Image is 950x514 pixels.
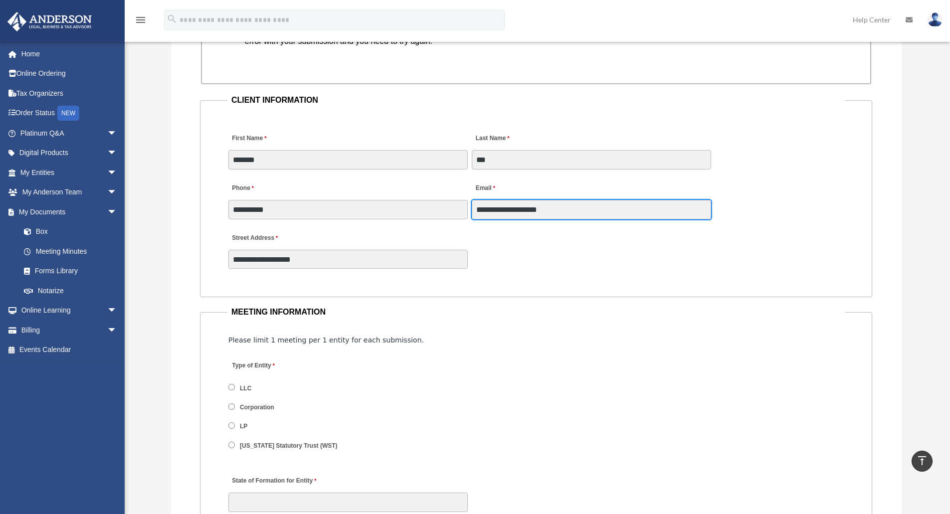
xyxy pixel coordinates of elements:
[7,202,132,222] a: My Documentsarrow_drop_down
[472,182,497,195] label: Email
[14,241,127,261] a: Meeting Minutes
[928,12,943,27] img: User Pic
[107,143,127,164] span: arrow_drop_down
[227,305,845,319] legend: MEETING INFORMATION
[472,132,512,146] label: Last Name
[7,340,132,360] a: Events Calendar
[14,222,132,242] a: Box
[107,123,127,144] span: arrow_drop_down
[228,475,319,488] label: State of Formation for Entity
[228,132,269,146] label: First Name
[167,13,178,24] i: search
[107,320,127,341] span: arrow_drop_down
[107,301,127,321] span: arrow_drop_down
[14,261,132,281] a: Forms Library
[7,143,132,163] a: Digital Productsarrow_drop_down
[912,451,933,472] a: vertical_align_top
[7,44,132,64] a: Home
[57,106,79,121] div: NEW
[7,103,132,124] a: Order StatusNEW
[237,403,278,412] label: Corporation
[237,422,251,431] label: LP
[107,182,127,203] span: arrow_drop_down
[7,83,132,103] a: Tax Organizers
[107,163,127,183] span: arrow_drop_down
[135,17,147,26] a: menu
[228,359,323,373] label: Type of Entity
[7,182,132,202] a: My Anderson Teamarrow_drop_down
[7,301,132,321] a: Online Learningarrow_drop_down
[916,455,928,467] i: vertical_align_top
[7,64,132,84] a: Online Ordering
[107,202,127,222] span: arrow_drop_down
[135,14,147,26] i: menu
[4,12,95,31] img: Anderson Advisors Platinum Portal
[228,182,256,195] label: Phone
[7,163,132,182] a: My Entitiesarrow_drop_down
[14,281,132,301] a: Notarize
[228,336,424,344] span: Please limit 1 meeting per 1 entity for each submission.
[7,320,132,340] a: Billingarrow_drop_down
[237,384,255,393] label: LLC
[227,93,845,107] legend: CLIENT INFORMATION
[237,441,341,450] label: [US_STATE] Statutory Trust (WST)
[228,232,323,245] label: Street Address
[7,123,132,143] a: Platinum Q&Aarrow_drop_down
